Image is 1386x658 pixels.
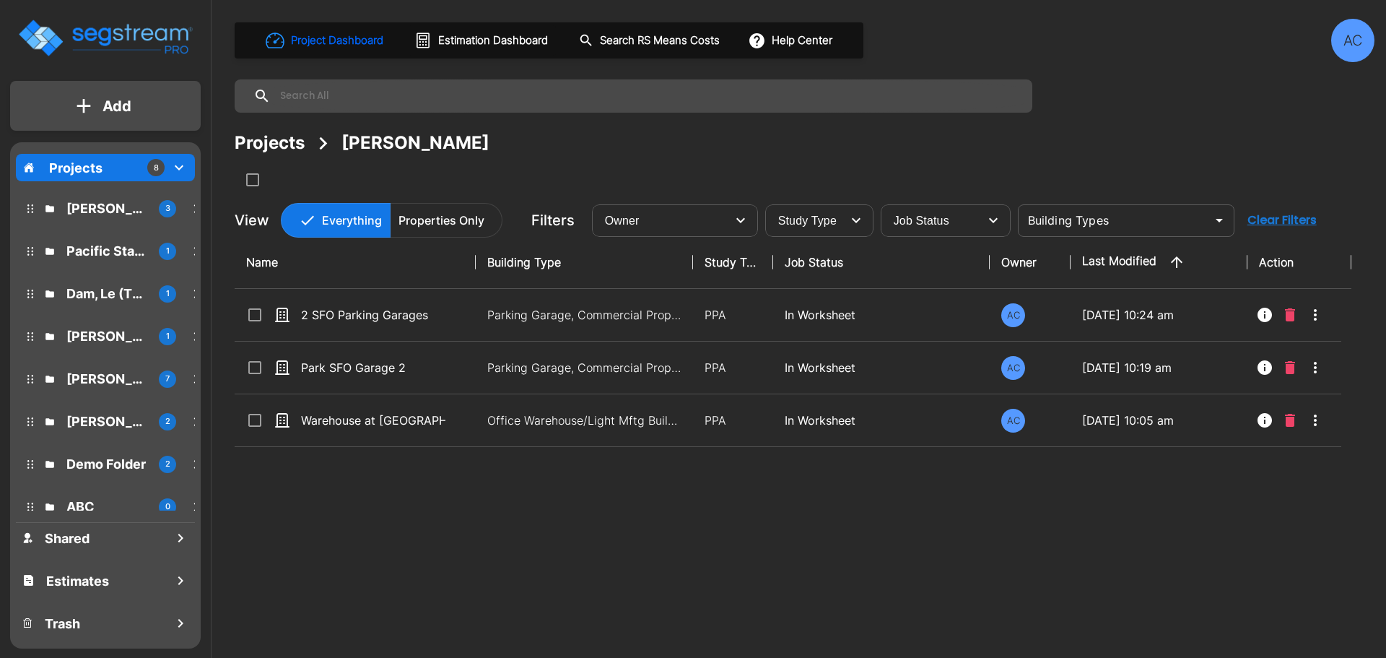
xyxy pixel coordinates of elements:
button: Info [1250,353,1279,382]
button: Help Center [745,27,838,54]
button: Everything [281,203,391,238]
p: ABC [66,497,147,516]
p: 1 [166,330,170,342]
p: [DATE] 10:05 am [1082,412,1236,429]
p: 2 [165,458,170,470]
p: Office Warehouse/Light Mftg Building, Commercial Property Site [487,412,682,429]
div: AC [1001,356,1025,380]
button: More-Options [1301,300,1330,329]
p: 2 [165,415,170,428]
h1: Trash [45,614,80,633]
p: Simmons, Robert [66,199,147,218]
p: In Worksheet [785,359,979,376]
button: Properties Only [390,203,502,238]
p: Projects [49,158,103,178]
th: Building Type [476,236,693,289]
button: Estimation Dashboard [409,25,556,56]
p: 2 SFO Parking Garages [301,306,445,324]
p: 7 [165,373,170,385]
p: Parking Garage, Commercial Property Site [487,359,682,376]
button: Info [1250,406,1279,435]
h1: Estimates [46,571,109,591]
th: Last Modified [1071,236,1247,289]
h1: Shared [45,529,90,548]
button: More-Options [1301,406,1330,435]
p: 1 [166,245,170,257]
p: In Worksheet [785,306,979,324]
p: Add [103,95,131,117]
img: Logo [17,17,193,59]
button: Delete [1279,300,1301,329]
button: Info [1250,300,1279,329]
div: [PERSON_NAME] [341,130,489,156]
th: Study Type [693,236,773,289]
h1: Search RS Means Costs [600,33,720,49]
p: 3 [165,202,170,215]
button: Delete [1279,406,1301,435]
button: More-Options [1301,353,1330,382]
div: Select [884,200,979,241]
p: [DATE] 10:24 am [1082,306,1236,324]
p: Parking Garage, Commercial Property Site [487,306,682,324]
th: Name [235,236,476,289]
button: Project Dashboard [260,25,391,56]
p: Filters [531,209,575,231]
span: Owner [605,215,640,227]
p: View [235,209,269,231]
div: Select [595,200,726,241]
p: Melanie Weinrot [66,369,147,389]
button: SelectAll [238,165,267,194]
p: PPA [705,359,762,376]
span: Study Type [778,215,837,227]
p: Dam, Le (The Boiling Crab) [66,284,147,303]
th: Job Status [773,236,990,289]
p: Demo Folder [66,454,147,474]
div: AC [1001,303,1025,327]
p: PPA [705,306,762,324]
p: Everything [322,212,382,229]
p: Properties Only [398,212,484,229]
p: Dianne Dougherty [66,326,147,346]
div: AC [1001,409,1025,433]
button: Clear Filters [1242,206,1322,235]
p: Pacific States Petroleum [66,241,147,261]
p: 1 [166,287,170,300]
div: Platform [281,203,502,238]
p: MJ Dean [66,412,147,431]
div: AC [1331,19,1374,62]
p: Warehouse at [GEOGRAPHIC_DATA] [301,412,445,429]
button: Delete [1279,353,1301,382]
p: PPA [705,412,762,429]
span: Job Status [894,215,949,227]
button: Add [10,85,201,127]
p: In Worksheet [785,412,979,429]
input: Search All [271,79,1025,113]
div: Select [768,200,842,241]
h1: Project Dashboard [291,33,383,49]
h1: Estimation Dashboard [438,33,548,49]
p: Park SFO Garage 2 [301,359,445,376]
th: Action [1247,236,1352,289]
p: 8 [154,162,159,174]
th: Owner [990,236,1070,289]
button: Search RS Means Costs [573,27,728,55]
button: Open [1209,210,1229,230]
div: Projects [235,130,305,156]
p: [DATE] 10:19 am [1082,359,1236,376]
input: Building Types [1022,210,1206,230]
p: 0 [165,501,170,513]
